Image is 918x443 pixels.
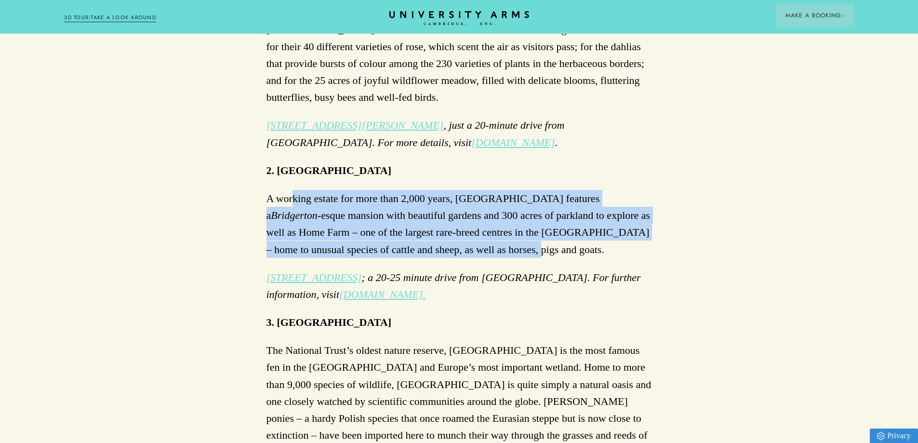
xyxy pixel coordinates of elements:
img: Arrow icon [841,14,844,17]
img: Privacy [877,432,885,440]
p: A working estate for more than 2,000 years, [GEOGRAPHIC_DATA] features a -esque mansion with beau... [266,190,652,258]
a: Privacy [870,429,918,443]
strong: 2. [GEOGRAPHIC_DATA] [266,164,392,176]
strong: 3. [GEOGRAPHIC_DATA] [266,316,392,328]
a: Home [389,11,529,26]
p: A Jacobean-style building surrounded by 114 acres of gardens and a working watermill,[GEOGRAPHIC_... [266,4,652,106]
em: . [555,136,558,148]
a: [DOMAIN_NAME] [471,136,555,148]
em: ; a 20-25 minute drive from [GEOGRAPHIC_DATA]. For further information, visit [266,271,641,300]
span: Make a Booking [785,11,844,20]
em: , just a 20-minute drive from [GEOGRAPHIC_DATA]. For more details, visit [266,119,565,148]
a: [STREET_ADDRESS][PERSON_NAME] [266,119,444,131]
button: Make a BookingArrow icon [776,4,854,27]
a: [STREET_ADDRESS] [266,271,362,283]
em: Bridgerton [271,209,318,221]
a: [DOMAIN_NAME]. [339,288,426,300]
a: 3D TOUR:TAKE A LOOK AROUND [64,13,156,22]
